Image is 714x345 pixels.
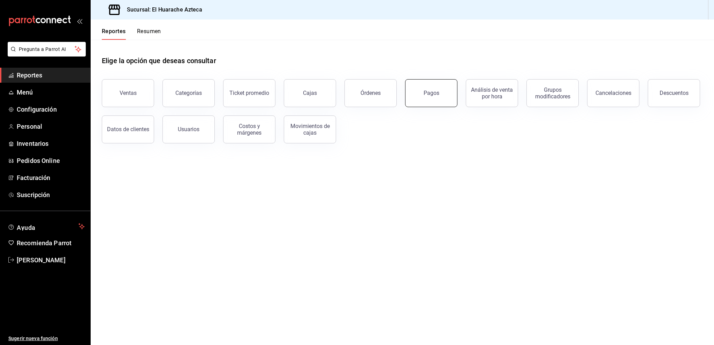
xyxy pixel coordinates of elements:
[102,55,216,66] h1: Elige la opción que deseas consultar
[223,79,275,107] button: Ticket promedio
[102,28,126,40] button: Reportes
[344,79,397,107] button: Órdenes
[77,18,82,24] button: open_drawer_menu
[162,115,215,143] button: Usuarios
[424,90,439,96] div: Pagos
[102,28,161,40] div: navigation tabs
[17,238,85,248] span: Recomienda Parrot
[587,79,639,107] button: Cancelaciones
[102,115,154,143] button: Datos de clientes
[121,6,202,14] h3: Sucursal: El Huarache Azteca
[595,90,631,96] div: Cancelaciones
[284,79,336,107] button: Cajas
[303,90,317,96] div: Cajas
[102,79,154,107] button: Ventas
[531,87,574,100] div: Grupos modificadores
[360,90,381,96] div: Órdenes
[405,79,457,107] button: Pagos
[17,173,85,182] span: Facturación
[19,46,75,53] span: Pregunta a Parrot AI
[17,122,85,131] span: Personal
[466,79,518,107] button: Análisis de venta por hora
[5,51,86,58] a: Pregunta a Parrot AI
[660,90,689,96] div: Descuentos
[288,123,332,136] div: Movimientos de cajas
[223,115,275,143] button: Costos y márgenes
[17,70,85,80] span: Reportes
[162,79,215,107] button: Categorías
[526,79,579,107] button: Grupos modificadores
[470,87,514,100] div: Análisis de venta por hora
[229,90,269,96] div: Ticket promedio
[137,28,161,40] button: Resumen
[17,139,85,148] span: Inventarios
[284,115,336,143] button: Movimientos de cajas
[17,88,85,97] span: Menú
[175,90,202,96] div: Categorías
[120,90,137,96] div: Ventas
[107,126,149,133] div: Datos de clientes
[8,335,85,342] span: Sugerir nueva función
[17,105,85,114] span: Configuración
[17,190,85,200] span: Suscripción
[17,156,85,165] span: Pedidos Online
[17,222,76,231] span: Ayuda
[228,123,271,136] div: Costos y márgenes
[648,79,700,107] button: Descuentos
[17,255,85,265] span: [PERSON_NAME]
[178,126,199,133] div: Usuarios
[8,42,86,57] button: Pregunta a Parrot AI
